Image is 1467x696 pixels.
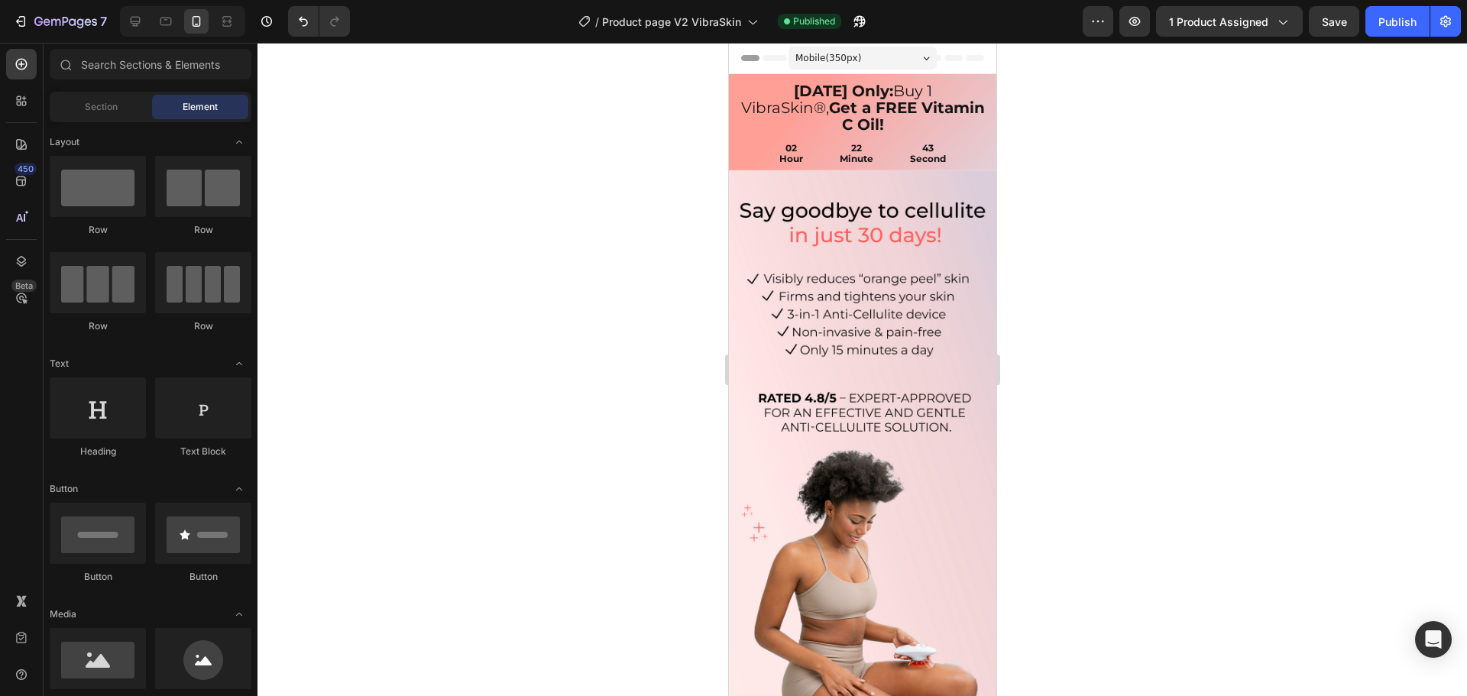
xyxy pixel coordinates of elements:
span: Toggle open [227,477,251,501]
span: Element [183,100,218,114]
button: 7 [6,6,114,37]
span: Media [50,607,76,621]
button: Save [1309,6,1359,37]
div: Button [155,570,251,584]
div: Row [155,319,251,333]
button: 1 product assigned [1156,6,1303,37]
div: Undo/Redo [288,6,350,37]
span: Toggle open [227,602,251,626]
div: Button [50,570,146,584]
input: Search Sections & Elements [50,49,251,79]
p: 7 [100,12,107,31]
span: / [595,14,599,30]
span: Toggle open [227,130,251,154]
div: 450 [15,163,37,175]
span: 1 product assigned [1169,14,1268,30]
span: Save [1322,15,1347,28]
div: Beta [11,280,37,292]
iframe: Design area [729,43,996,696]
span: Text [50,357,69,371]
span: Button [50,482,78,496]
div: Publish [1378,14,1417,30]
div: Row [155,223,251,237]
span: Section [85,100,118,114]
div: Row [50,223,146,237]
button: Publish [1365,6,1430,37]
span: Product page V2 VibraSkin [602,14,741,30]
div: Text Block [155,445,251,458]
div: Open Intercom Messenger [1415,621,1452,658]
span: Toggle open [227,351,251,376]
div: Row [50,319,146,333]
span: Layout [50,135,79,149]
span: Published [793,15,835,28]
div: Heading [50,445,146,458]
